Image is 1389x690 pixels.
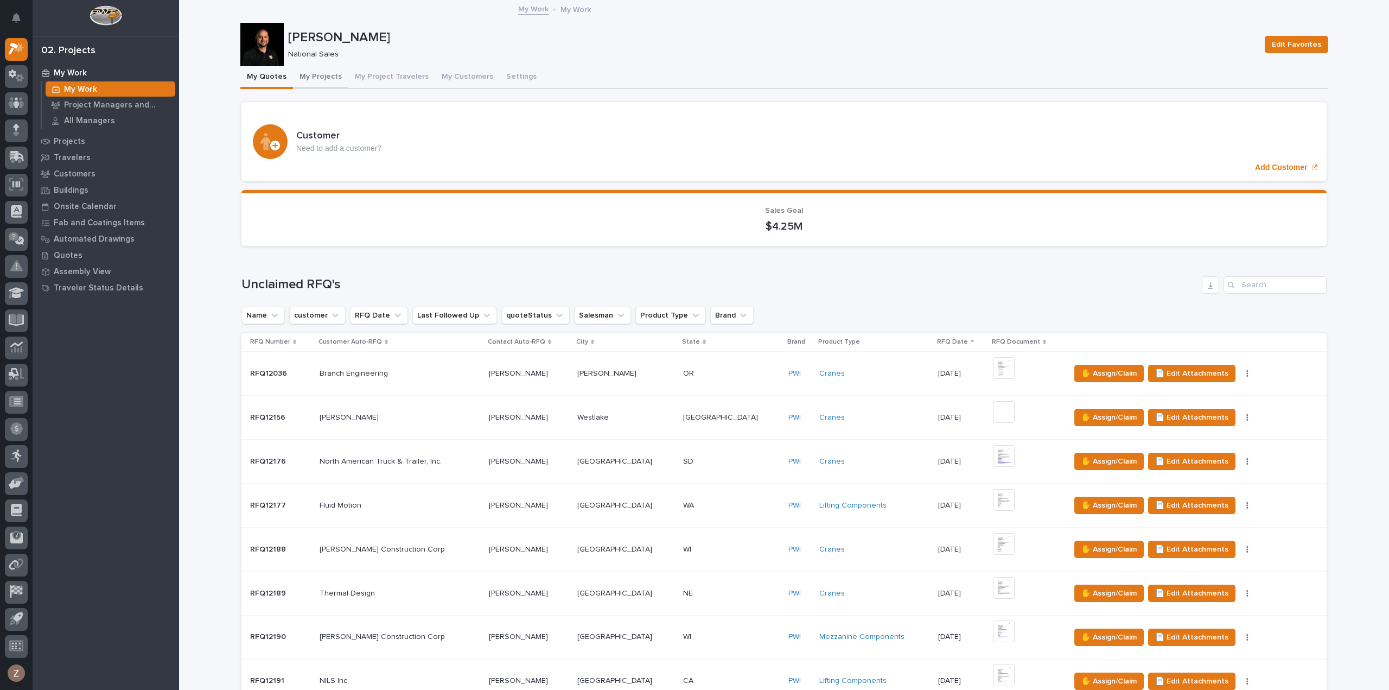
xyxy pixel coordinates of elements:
[241,527,1327,571] tr: RFQ12188RFQ12188 [PERSON_NAME] Construction Corp[PERSON_NAME] Construction Corp [PERSON_NAME][PER...
[938,545,984,554] p: [DATE]
[1155,455,1228,468] span: 📄 Edit Attachments
[254,220,1314,233] p: $4.25M
[64,116,115,126] p: All Managers
[1081,543,1137,556] span: ✋ Assign/Claim
[577,543,654,554] p: [GEOGRAPHIC_DATA]
[682,336,700,348] p: State
[1081,455,1137,468] span: ✋ Assign/Claim
[1148,453,1235,470] button: 📄 Edit Attachments
[54,137,85,147] p: Projects
[577,411,611,422] p: Westlake
[500,66,543,89] button: Settings
[33,166,179,182] a: Customers
[320,411,381,422] p: [PERSON_NAME]
[489,499,550,510] p: [PERSON_NAME]
[577,630,654,642] p: [GEOGRAPHIC_DATA]
[710,307,754,324] button: Brand
[1255,163,1307,172] p: Add Customer
[33,198,179,214] a: Onsite Calendar
[1074,585,1144,602] button: ✋ Assign/Claim
[1155,587,1228,600] span: 📄 Edit Attachments
[1148,541,1235,558] button: 📄 Edit Attachments
[938,413,984,422] p: [DATE]
[489,367,550,378] p: [PERSON_NAME]
[64,100,171,110] p: Project Managers and Engineers
[241,277,1197,293] h1: Unclaimed RFQ's
[683,587,695,598] p: NE
[64,85,97,94] p: My Work
[683,367,696,378] p: OR
[33,149,179,166] a: Travelers
[54,169,95,179] p: Customers
[54,283,143,293] p: Traveler Status Details
[938,676,984,686] p: [DATE]
[318,336,382,348] p: Customer Auto-RFQ
[33,247,179,263] a: Quotes
[54,68,87,78] p: My Work
[1074,629,1144,646] button: ✋ Assign/Claim
[412,307,497,324] button: Last Followed Up
[1155,631,1228,644] span: 📄 Edit Attachments
[1081,499,1137,512] span: ✋ Assign/Claim
[250,455,288,466] p: RFQ12176
[250,543,288,554] p: RFQ12188
[683,543,693,554] p: WI
[320,587,377,598] p: Thermal Design
[1074,673,1144,690] button: ✋ Assign/Claim
[489,543,550,554] p: [PERSON_NAME]
[819,589,845,598] a: Cranes
[250,411,288,422] p: RFQ12156
[1081,631,1137,644] span: ✋ Assign/Claim
[241,307,285,324] button: Name
[241,351,1327,395] tr: RFQ12036RFQ12036 Branch EngineeringBranch Engineering [PERSON_NAME][PERSON_NAME] [PERSON_NAME][PE...
[250,336,290,348] p: RFQ Number
[1155,675,1228,688] span: 📄 Edit Attachments
[788,457,801,466] a: PWI
[1148,409,1235,426] button: 📄 Edit Attachments
[1074,365,1144,382] button: ✋ Assign/Claim
[54,218,145,228] p: Fab and Coatings Items
[288,50,1252,59] p: National Sales
[250,499,288,510] p: RFQ12177
[574,307,631,324] button: Salesman
[683,499,696,510] p: WA
[577,587,654,598] p: [GEOGRAPHIC_DATA]
[41,45,95,57] div: 02. Projects
[576,336,588,348] p: City
[819,632,904,642] a: Mezzanine Components
[250,630,288,642] p: RFQ12190
[683,411,760,422] p: [GEOGRAPHIC_DATA]
[241,483,1327,527] tr: RFQ12177RFQ12177 Fluid MotionFluid Motion [PERSON_NAME][PERSON_NAME] [GEOGRAPHIC_DATA][GEOGRAPHIC...
[518,2,549,15] a: My Work
[241,102,1327,181] a: Add Customer
[1265,36,1328,53] button: Edit Favorites
[320,499,364,510] p: Fluid Motion
[1155,543,1228,556] span: 📄 Edit Attachments
[818,336,860,348] p: Product Type
[787,336,805,348] p: Brand
[788,413,801,422] a: PWI
[1074,541,1144,558] button: ✋ Assign/Claim
[938,632,984,642] p: [DATE]
[788,501,801,510] a: PWI
[293,66,348,89] button: My Projects
[1148,585,1235,602] button: 📄 Edit Attachments
[90,5,122,26] img: Workspace Logo
[819,369,845,378] a: Cranes
[250,674,286,686] p: RFQ12191
[788,369,801,378] a: PWI
[577,674,654,686] p: [GEOGRAPHIC_DATA]
[241,439,1327,483] tr: RFQ12176RFQ12176 North American Truck & Trailer, Inc.North American Truck & Trailer, Inc. [PERSON...
[577,455,654,466] p: [GEOGRAPHIC_DATA]
[819,457,845,466] a: Cranes
[938,501,984,510] p: [DATE]
[54,267,111,277] p: Assembly View
[788,545,801,554] a: PWI
[489,587,550,598] p: [PERSON_NAME]
[320,367,390,378] p: Branch Engineering
[1155,411,1228,424] span: 📄 Edit Attachments
[1155,499,1228,512] span: 📄 Edit Attachments
[1148,673,1235,690] button: 📄 Edit Attachments
[635,307,706,324] button: Product Type
[54,251,82,261] p: Quotes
